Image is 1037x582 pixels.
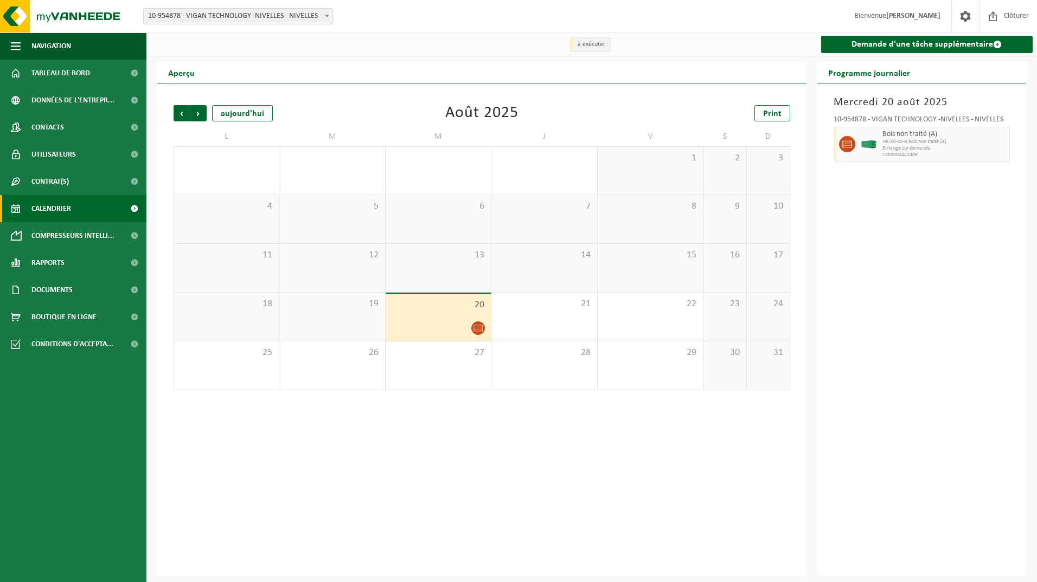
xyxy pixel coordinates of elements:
span: 10-954878 - VIGAN TECHNOLOGY -NIVELLES - NIVELLES [143,8,333,24]
span: Rapports [31,249,65,276]
span: Bois non traité (A) [882,130,1007,139]
img: HK-XC-40-GN-00 [861,140,877,148]
span: Utilisateurs [31,141,76,168]
span: 31 [752,347,784,359]
span: 5 [285,201,379,212]
span: 23 [709,298,741,310]
span: Précédent [174,105,190,121]
span: 3 [752,152,784,164]
a: Print [754,105,790,121]
span: Documents [31,276,73,303]
span: 22 [603,298,697,310]
span: Boutique en ligne [31,303,97,331]
h2: Aperçu [157,62,206,83]
li: à exécuter [569,37,611,52]
span: HK-XC-40-G bois non traité (A) [882,139,1007,145]
span: 20 [391,299,485,311]
a: Demande d'une tâche supplémentaire [821,36,1033,53]
td: L [174,127,279,146]
span: 8 [603,201,697,212]
td: J [491,127,597,146]
span: Echange sur demande [882,145,1007,152]
span: Suivant [190,105,207,121]
div: Août 2025 [445,105,518,121]
strong: [PERSON_NAME] [886,12,940,20]
span: 25 [180,347,273,359]
span: 19 [285,298,379,310]
span: 27 [391,347,485,359]
span: 21 [497,298,591,310]
span: 2 [709,152,741,164]
span: 12 [285,249,379,261]
span: 6 [391,201,485,212]
span: Conditions d'accepta... [31,331,113,358]
span: 10 [752,201,784,212]
span: Données de l'entrepr... [31,87,114,114]
span: 9 [709,201,741,212]
div: aujourd'hui [212,105,273,121]
span: 14 [497,249,591,261]
span: 15 [603,249,697,261]
span: 17 [752,249,784,261]
div: 10-954878 - VIGAN TECHNOLOGY -NIVELLES - NIVELLES [834,116,1010,127]
td: M [279,127,385,146]
span: 10-954878 - VIGAN TECHNOLOGY -NIVELLES - NIVELLES [144,9,332,24]
h2: Programme journalier [817,62,921,83]
span: 29 [603,347,697,359]
td: S [703,127,747,146]
h3: Mercredi 20 août 2025 [834,94,1010,111]
span: 11 [180,249,273,261]
span: 26 [285,347,379,359]
span: T250002441409 [882,152,1007,158]
span: 13 [391,249,485,261]
span: 1 [603,152,697,164]
span: 24 [752,298,784,310]
span: 7 [497,201,591,212]
span: Navigation [31,33,71,60]
span: Contrat(s) [31,168,69,195]
span: 4 [180,201,273,212]
td: V [598,127,703,146]
span: 30 [709,347,741,359]
span: 28 [497,347,591,359]
span: Calendrier [31,195,71,222]
td: D [747,127,790,146]
td: M [386,127,491,146]
span: Contacts [31,114,64,141]
span: 18 [180,298,273,310]
span: Compresseurs intelli... [31,222,114,249]
span: 16 [709,249,741,261]
span: Print [763,109,782,118]
span: Tableau de bord [31,60,90,87]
